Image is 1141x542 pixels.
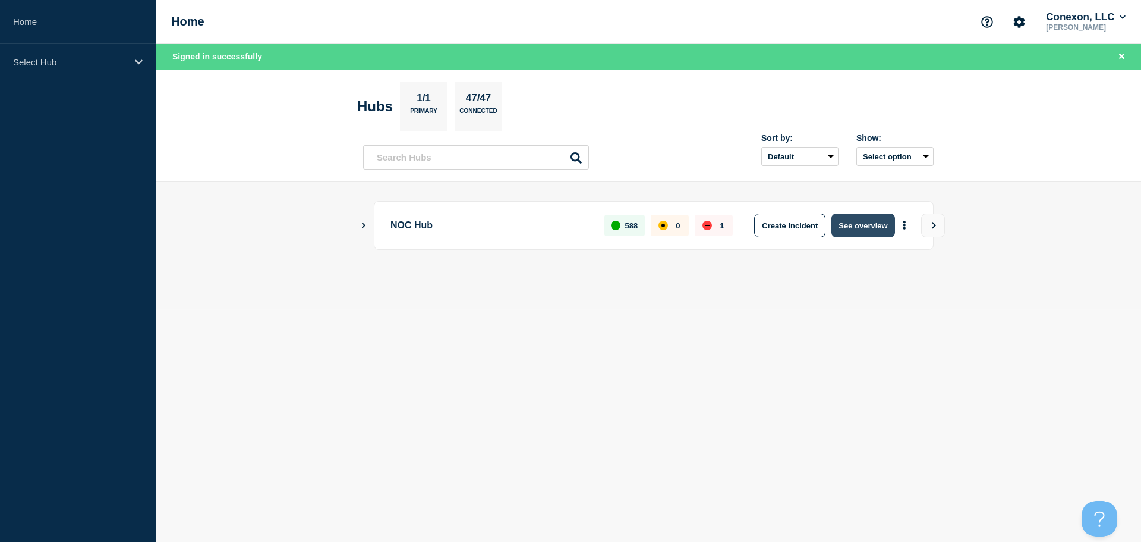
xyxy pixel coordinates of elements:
[831,214,894,237] button: See overview
[856,147,934,166] button: Select option
[361,221,367,230] button: Show Connected Hubs
[856,133,934,143] div: Show:
[1044,23,1128,32] p: [PERSON_NAME]
[611,221,620,230] div: up
[702,221,712,230] div: down
[1044,11,1128,23] button: Conexon, LLC
[13,57,127,67] p: Select Hub
[357,98,393,115] h2: Hubs
[459,108,497,120] p: Connected
[658,221,668,230] div: affected
[390,214,591,237] p: NOC Hub
[171,15,204,29] h1: Home
[410,108,437,120] p: Primary
[720,221,724,230] p: 1
[897,215,912,237] button: More actions
[1082,501,1117,537] iframe: Help Scout Beacon - Open
[363,145,589,170] input: Search Hubs
[461,92,496,108] p: 47/47
[172,52,262,61] span: Signed in successfully
[1114,50,1129,64] button: Close banner
[412,92,436,108] p: 1/1
[761,133,839,143] div: Sort by:
[761,147,839,166] select: Sort by
[754,214,825,237] button: Create incident
[625,221,638,230] p: 588
[975,10,1000,35] button: Support
[676,221,680,230] p: 0
[1007,10,1032,35] button: Account settings
[921,214,945,237] button: View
